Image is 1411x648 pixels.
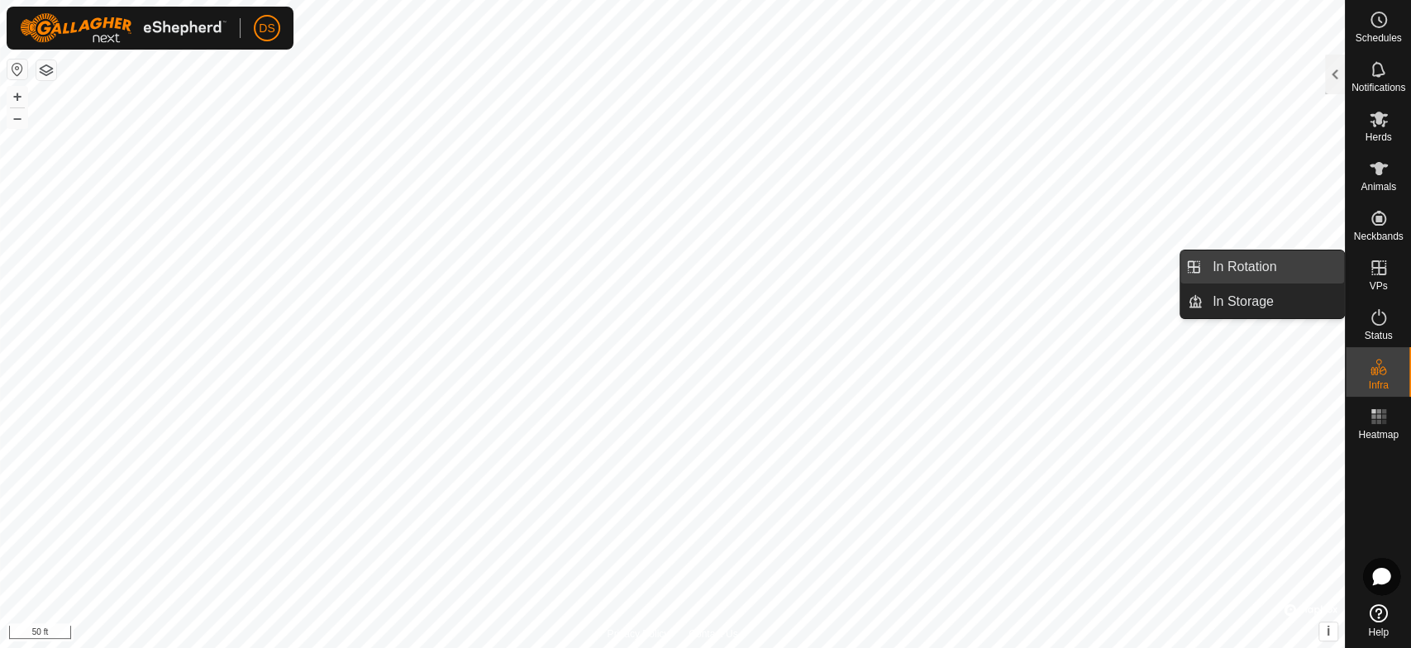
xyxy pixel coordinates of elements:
[259,20,274,37] span: DS
[1364,331,1392,341] span: Status
[1368,627,1389,637] span: Help
[1353,231,1403,241] span: Neckbands
[1203,250,1344,283] a: In Rotation
[1213,292,1274,312] span: In Storage
[1358,430,1399,440] span: Heatmap
[1213,257,1276,277] span: In Rotation
[1180,250,1344,283] li: In Rotation
[689,627,737,641] a: Contact Us
[1368,380,1388,390] span: Infra
[7,87,27,107] button: +
[1319,622,1337,641] button: i
[1369,281,1387,291] span: VPs
[1203,285,1344,318] a: In Storage
[1355,33,1401,43] span: Schedules
[607,627,669,641] a: Privacy Policy
[20,13,226,43] img: Gallagher Logo
[1361,182,1396,192] span: Animals
[1351,83,1405,93] span: Notifications
[7,108,27,128] button: –
[1365,132,1391,142] span: Herds
[7,60,27,79] button: Reset Map
[1180,285,1344,318] li: In Storage
[1346,598,1411,644] a: Help
[36,60,56,80] button: Map Layers
[1327,624,1330,638] span: i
